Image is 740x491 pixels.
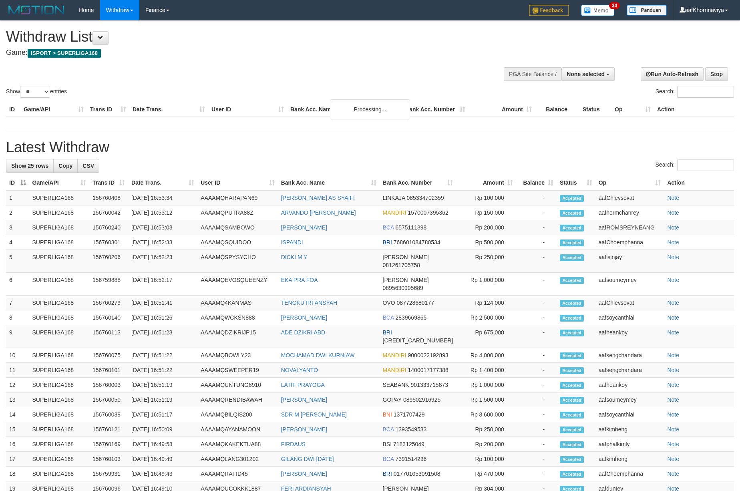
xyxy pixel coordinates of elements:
[128,452,197,467] td: [DATE] 16:49:49
[516,363,557,378] td: -
[29,220,89,235] td: SUPERLIGA168
[29,363,89,378] td: SUPERLIGA168
[6,437,29,452] td: 16
[456,363,516,378] td: Rp 1,400,000
[89,273,128,296] td: 156759888
[560,225,584,231] span: Accepted
[560,382,584,389] span: Accepted
[89,348,128,363] td: 156760075
[281,329,325,336] a: ADE DZIKRI ABD
[595,190,664,205] td: aafChievsovat
[408,367,448,373] span: Copy 1400017177388 to clipboard
[6,310,29,325] td: 8
[58,163,72,169] span: Copy
[29,235,89,250] td: SUPERLIGA168
[529,5,569,16] img: Feedback.jpg
[89,310,128,325] td: 156760140
[197,348,278,363] td: AAAAMQBOWLY23
[197,310,278,325] td: AAAAMQWCKSN888
[6,159,54,173] a: Show 25 rows
[383,300,395,306] span: OVO
[197,273,278,296] td: AAAAMQEVOSQUEENZY
[29,348,89,363] td: SUPERLIGA168
[197,190,278,205] td: AAAAMQHARAPAN69
[656,159,734,171] label: Search:
[281,471,327,477] a: [PERSON_NAME]
[6,392,29,407] td: 13
[128,175,197,190] th: Date Trans.: activate to sort column ascending
[29,325,89,348] td: SUPERLIGA168
[6,190,29,205] td: 1
[667,441,679,447] a: Note
[664,175,734,190] th: Action
[516,310,557,325] td: -
[281,300,338,306] a: TENGKU IRFANSYAH
[456,190,516,205] td: Rp 100,000
[197,250,278,273] td: AAAAMQSPYSYCHO
[394,239,440,245] span: Copy 768601084780534 to clipboard
[29,407,89,422] td: SUPERLIGA168
[456,310,516,325] td: Rp 2,500,000
[383,441,392,447] span: BSI
[383,337,453,344] span: Copy 110701011327509 to clipboard
[560,397,584,404] span: Accepted
[667,426,679,433] a: Note
[504,67,561,81] div: PGA Site Balance /
[128,190,197,205] td: [DATE] 16:53:34
[281,426,327,433] a: [PERSON_NAME]
[128,325,197,348] td: [DATE] 16:51:23
[595,175,664,190] th: Op: activate to sort column ascending
[595,250,664,273] td: aafisinjay
[281,239,303,245] a: ISPANDI
[29,205,89,220] td: SUPERLIGA168
[560,254,584,261] span: Accepted
[516,392,557,407] td: -
[29,273,89,296] td: SUPERLIGA168
[627,5,667,16] img: panduan.png
[560,195,584,202] span: Accepted
[516,452,557,467] td: -
[469,102,535,117] th: Amount
[6,378,29,392] td: 12
[560,239,584,246] span: Accepted
[567,71,605,77] span: None selected
[6,4,67,16] img: MOTION_logo.png
[6,467,29,481] td: 18
[29,296,89,310] td: SUPERLIGA168
[383,382,409,388] span: SEABANK
[595,325,664,348] td: aafheankoy
[281,382,325,388] a: LATIF PRAYOGA
[667,195,679,201] a: Note
[89,220,128,235] td: 156760240
[383,195,405,201] span: LINKAJA
[560,315,584,322] span: Accepted
[595,392,664,407] td: aafsoumeymey
[128,235,197,250] td: [DATE] 16:52:33
[383,426,394,433] span: BCA
[456,467,516,481] td: Rp 470,000
[654,102,734,117] th: Action
[516,422,557,437] td: -
[641,67,704,81] a: Run Auto-Refresh
[516,250,557,273] td: -
[394,411,425,418] span: Copy 1371707429 to clipboard
[383,254,429,260] span: [PERSON_NAME]
[383,224,394,231] span: BCA
[281,224,327,231] a: [PERSON_NAME]
[197,407,278,422] td: AAAAMQBILQIS200
[383,277,429,283] span: [PERSON_NAME]
[281,314,327,321] a: [PERSON_NAME]
[667,224,679,231] a: Note
[383,239,392,245] span: BRI
[89,452,128,467] td: 156760103
[667,239,679,245] a: Note
[456,250,516,273] td: Rp 250,000
[89,175,128,190] th: Trans ID: activate to sort column ascending
[281,367,318,373] a: NOVALYANTO
[281,352,355,358] a: MOCHAMAD DWI KURNIAW
[197,205,278,220] td: AAAAMQPUTRA88Z
[402,102,469,117] th: Bank Acc. Number
[128,392,197,407] td: [DATE] 16:51:19
[197,175,278,190] th: User ID: activate to sort column ascending
[281,277,318,283] a: EKA PRA FOA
